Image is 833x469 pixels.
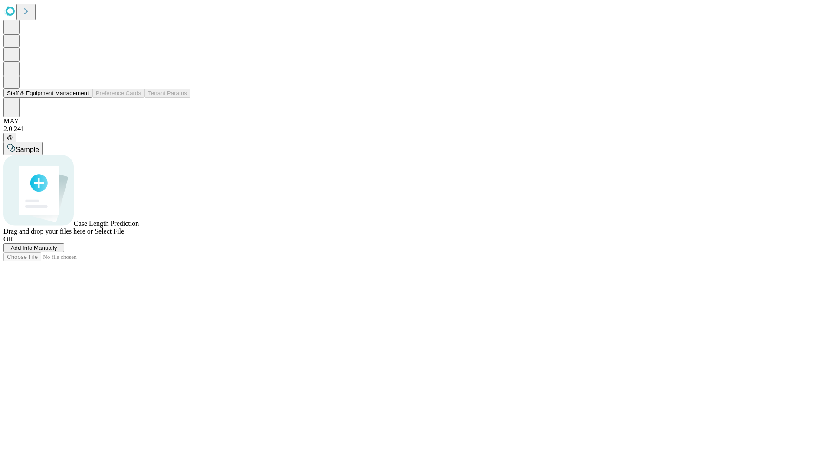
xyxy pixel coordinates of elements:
button: Sample [3,142,43,155]
span: Case Length Prediction [74,220,139,227]
div: 2.0.241 [3,125,830,133]
span: OR [3,235,13,243]
div: MAY [3,117,830,125]
span: Add Info Manually [11,244,57,251]
button: Preference Cards [92,89,144,98]
span: Select File [95,228,124,235]
button: Add Info Manually [3,243,64,252]
span: Sample [16,146,39,153]
button: Tenant Params [144,89,190,98]
span: Drag and drop your files here or [3,228,93,235]
button: @ [3,133,16,142]
button: Staff & Equipment Management [3,89,92,98]
span: @ [7,134,13,141]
